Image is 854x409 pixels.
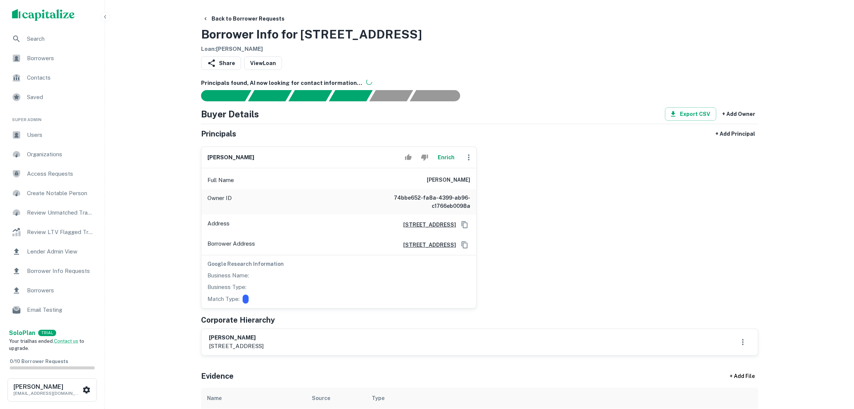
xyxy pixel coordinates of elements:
li: Super Admin [6,108,98,126]
a: Lender Admin View [6,243,98,261]
a: ViewLoan [244,56,282,70]
th: Type [366,388,696,409]
p: Match Type: [207,295,240,304]
span: Create Notable Person [27,189,94,198]
div: Type [372,394,385,403]
div: TRIAL [38,330,56,336]
a: Review Unmatched Transactions [6,204,98,222]
img: capitalize-logo.png [12,9,75,21]
h6: Google Research Information [207,260,470,268]
h6: Principals found, AI now looking for contact information... [201,79,758,87]
a: Saved [6,88,98,106]
span: Organizations [27,150,94,159]
button: Copy Address [459,239,470,250]
h6: [PERSON_NAME] [209,333,264,342]
span: Contacts [27,73,94,82]
a: Access Requests [6,165,98,183]
button: [PERSON_NAME][EMAIL_ADDRESS][DOMAIN_NAME] [7,378,97,402]
p: Address [207,219,230,230]
a: Borrower Info Requests [6,262,98,280]
h6: [PERSON_NAME] [427,176,470,185]
div: Borrowers [6,282,98,299]
span: Borrowers [27,286,94,295]
p: Borrower Address [207,239,255,250]
a: Review LTV Flagged Transactions [6,223,98,241]
span: Your trial has ended. to upgrade. [9,338,84,351]
button: Export CSV [665,107,716,121]
h6: [PERSON_NAME] [207,153,254,162]
p: Business Type: [207,283,246,292]
button: Reject [418,150,431,165]
a: Users [6,126,98,144]
h6: [PERSON_NAME] [13,384,81,390]
button: Copy Address [459,219,470,230]
span: Borrower Info Requests [27,267,94,276]
span: Borrowers [27,54,94,63]
h6: 74bbe652-fa8a-4399-ab96-c1766eb0098a [380,194,470,210]
button: Enrich [434,150,458,165]
a: Contacts [6,69,98,87]
span: Review LTV Flagged Transactions [27,228,94,237]
p: Business Name: [207,271,249,280]
div: Principals found, still searching for contact information. This may take time... [369,90,413,101]
span: 0 / 10 Borrower Requests [10,359,68,364]
h5: Principals [201,128,236,139]
span: Users [27,130,94,139]
h6: Loan : [PERSON_NAME] [201,45,422,53]
div: Name [207,394,222,403]
button: Back to Borrower Requests [200,12,288,25]
h5: Corporate Hierarchy [201,314,275,326]
a: SoloPlan [9,329,35,338]
button: + Add Owner [719,107,758,121]
span: Review Unmatched Transactions [27,208,94,217]
div: Sending borrower request to AI... [192,90,248,101]
span: Lender Admin View [27,247,94,256]
th: Source [306,388,366,409]
h4: Buyer Details [201,107,259,121]
button: Share [201,56,241,70]
div: Your request is received and processing... [248,90,292,101]
p: Owner ID [207,194,232,210]
span: Saved [27,93,94,102]
span: Search [27,34,94,43]
a: Contact us [54,338,78,344]
h3: Borrower Info for [STREET_ADDRESS] [201,25,422,43]
p: Full Name [207,176,234,185]
p: [STREET_ADDRESS] [209,342,264,351]
div: + Add File [716,370,769,383]
a: Email Analytics [6,320,98,338]
span: Access Requests [27,169,94,178]
div: Documents found, AI parsing details... [288,90,332,101]
p: [EMAIL_ADDRESS][DOMAIN_NAME] [13,390,81,397]
a: [STREET_ADDRESS] [397,241,456,249]
a: Search [6,30,98,48]
div: Source [312,394,330,403]
strong: Solo Plan [9,329,35,336]
div: AI fulfillment process complete. [410,90,469,101]
button: Accept [402,150,415,165]
a: Organizations [6,145,98,163]
span: Email Testing [27,305,94,314]
button: + Add Principal [712,127,758,141]
a: Borrowers [6,49,98,67]
th: Name [201,388,306,409]
div: Email Testing [6,301,98,319]
iframe: Chat Widget [817,349,854,385]
a: Create Notable Person [6,184,98,202]
a: [STREET_ADDRESS] [397,221,456,229]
